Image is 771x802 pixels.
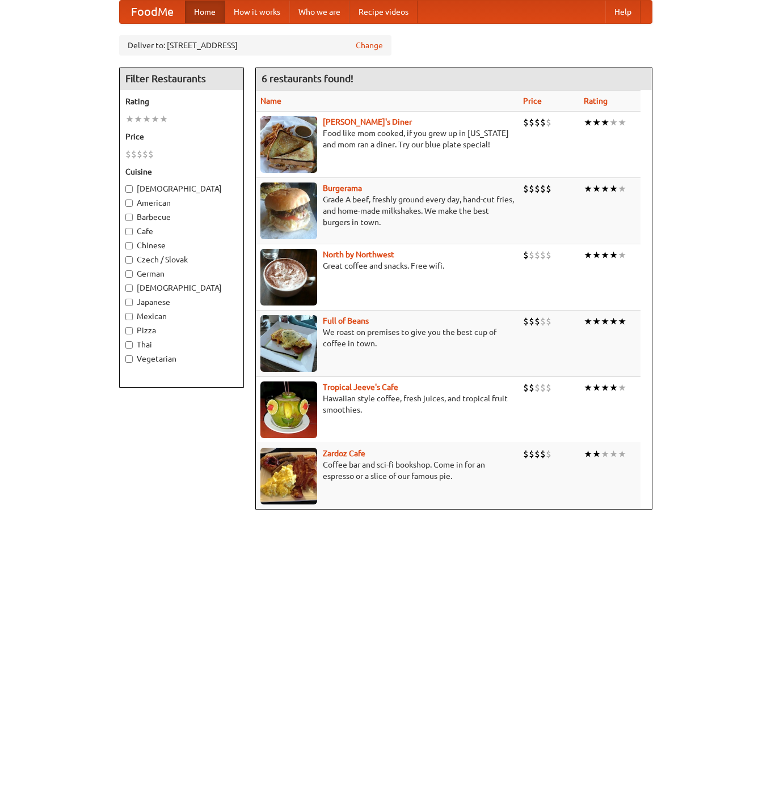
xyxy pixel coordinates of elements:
[584,315,592,328] li: ★
[131,148,137,160] li: $
[529,116,534,129] li: $
[529,249,534,261] li: $
[523,116,529,129] li: $
[125,311,238,322] label: Mexican
[260,116,317,173] img: sallys.jpg
[534,116,540,129] li: $
[546,381,551,394] li: $
[601,315,609,328] li: ★
[125,166,238,177] h5: Cuisine
[540,315,546,328] li: $
[534,448,540,460] li: $
[609,116,618,129] li: ★
[185,1,225,23] a: Home
[134,113,142,125] li: ★
[125,339,238,350] label: Thai
[125,268,238,279] label: German
[125,197,238,209] label: American
[125,285,133,292] input: [DEMOGRAPHIC_DATA]
[260,393,514,415] p: Hawaiian style coffee, fresh juices, and tropical fruit smoothies.
[125,355,133,363] input: Vegetarian
[546,315,551,328] li: $
[148,148,154,160] li: $
[323,316,369,325] a: Full of Beans
[534,183,540,195] li: $
[125,148,131,160] li: $
[125,200,133,207] input: American
[323,117,412,126] b: [PERSON_NAME]'s Diner
[125,228,133,235] input: Cafe
[120,67,243,90] h4: Filter Restaurants
[592,315,601,328] li: ★
[529,448,534,460] li: $
[125,270,133,278] input: German
[618,315,626,328] li: ★
[260,249,317,305] img: north.jpg
[323,184,362,193] b: Burgerama
[323,449,365,458] a: Zardoz Cafe
[609,381,618,394] li: ★
[260,183,317,239] img: burgerama.jpg
[592,249,601,261] li: ★
[546,116,551,129] li: $
[125,325,238,336] label: Pizza
[618,249,626,261] li: ★
[125,211,238,223] label: Barbecue
[125,214,133,221] input: Barbecue
[125,256,133,264] input: Czech / Slovak
[323,383,398,392] a: Tropical Jeeve's Cafe
[601,448,609,460] li: ★
[125,113,134,125] li: ★
[125,242,133,249] input: Chinese
[125,185,133,193] input: [DEMOGRAPHIC_DATA]
[540,381,546,394] li: $
[142,113,151,125] li: ★
[534,381,540,394] li: $
[289,1,349,23] a: Who we are
[262,73,353,84] ng-pluralize: 6 restaurants found!
[618,183,626,195] li: ★
[125,96,238,107] h5: Rating
[584,381,592,394] li: ★
[260,459,514,482] p: Coffee bar and sci-fi bookshop. Come in for an espresso or a slice of our famous pie.
[609,448,618,460] li: ★
[349,1,418,23] a: Recipe videos
[601,183,609,195] li: ★
[151,113,159,125] li: ★
[125,296,238,308] label: Japanese
[125,226,238,237] label: Cafe
[260,326,514,349] p: We roast on premises to give you the best cup of coffee in town.
[356,40,383,51] a: Change
[529,315,534,328] li: $
[584,116,592,129] li: ★
[125,131,238,142] h5: Price
[618,381,626,394] li: ★
[260,96,281,105] a: Name
[618,116,626,129] li: ★
[260,128,514,150] p: Food like mom cooked, if you grew up in [US_STATE] and mom ran a diner. Try our blue plate special!
[605,1,641,23] a: Help
[584,183,592,195] li: ★
[534,249,540,261] li: $
[125,282,238,294] label: [DEMOGRAPHIC_DATA]
[592,183,601,195] li: ★
[609,183,618,195] li: ★
[601,381,609,394] li: ★
[137,148,142,160] li: $
[125,240,238,251] label: Chinese
[523,381,529,394] li: $
[142,148,148,160] li: $
[592,116,601,129] li: ★
[529,183,534,195] li: $
[540,116,546,129] li: $
[120,1,185,23] a: FoodMe
[529,381,534,394] li: $
[592,381,601,394] li: ★
[323,250,394,259] b: North by Northwest
[534,315,540,328] li: $
[125,183,238,194] label: [DEMOGRAPHIC_DATA]
[584,448,592,460] li: ★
